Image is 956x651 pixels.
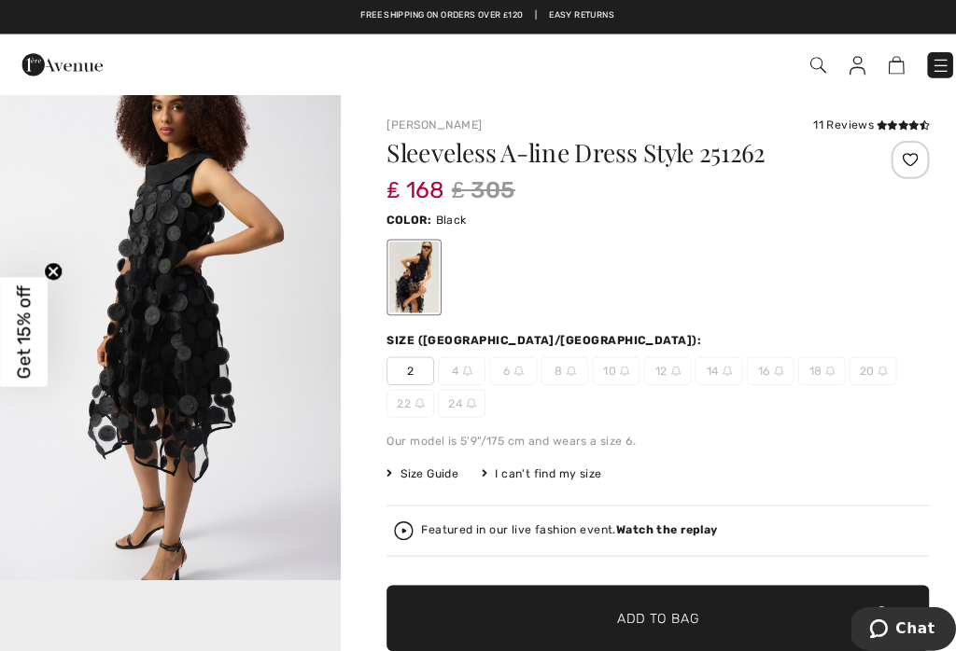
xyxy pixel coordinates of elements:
span: 2 [379,350,426,378]
button: Close teaser [43,257,62,276]
img: ring-m.svg [658,359,668,368]
span: 8 [530,350,577,378]
span: 20 [833,350,879,378]
span: 24 [429,381,476,409]
img: Shopping Bag [871,55,887,73]
img: ring-m.svg [555,359,565,368]
img: ring-m.svg [608,359,617,368]
iframe: Opens a widget where you can chat to one of our agents [835,595,937,642]
img: ring-m.svg [759,359,768,368]
span: 6 [480,350,527,378]
span: 22 [379,381,426,409]
span: 14 [682,350,728,378]
img: Watch the replay [387,511,405,530]
span: ₤ 305 [443,170,505,203]
img: Search [794,56,810,72]
div: Our model is 5'9"/175 cm and wears a size 6. [379,424,911,441]
span: 12 [631,350,678,378]
span: 18 [782,350,829,378]
span: ₤ 168 [379,155,435,200]
h1: Sleeveless A-line Dress Style 251262 [379,138,822,162]
div: Featured in our live fashion event. [413,514,703,526]
a: [PERSON_NAME] [379,116,472,129]
img: My Info [833,55,849,74]
div: Black [382,237,430,307]
img: ring-m.svg [709,359,718,368]
span: 16 [732,350,779,378]
span: Black [428,209,458,222]
button: Add to Bag [379,574,911,639]
img: 1ère Avenue [21,45,101,82]
a: 1ère Avenue [21,53,101,71]
span: | [525,9,527,22]
span: 10 [581,350,627,378]
img: ring-m.svg [861,359,870,368]
span: Add to Bag [605,597,685,616]
img: ring-m.svg [407,391,416,400]
span: Get 15% off [13,280,35,371]
img: ring-m.svg [457,391,467,400]
img: ring-m.svg [809,359,819,368]
div: I can't find my size [472,456,590,473]
div: Size ([GEOGRAPHIC_DATA]/[GEOGRAPHIC_DATA]): [379,325,691,342]
a: Easy Returns [539,9,603,22]
div: 11 Reviews [797,114,911,131]
a: Free shipping on orders over ₤120 [354,9,513,22]
strong: Watch the replay [604,513,704,526]
img: ring-m.svg [454,359,463,368]
img: Menu [913,55,932,74]
span: Color: [379,209,423,222]
img: ring-m.svg [504,359,513,368]
span: Size Guide [379,456,449,473]
span: 4 [429,350,476,378]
